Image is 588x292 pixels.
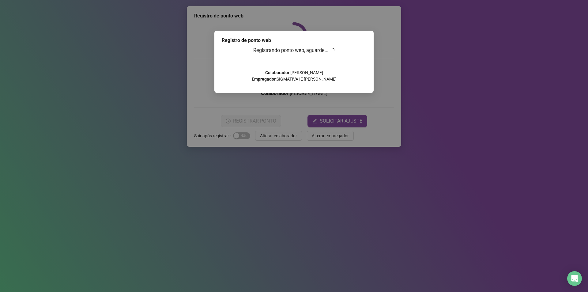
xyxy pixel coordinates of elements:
[222,70,366,82] p: : [PERSON_NAME] : SIGMATIVA IE [PERSON_NAME]
[252,77,276,82] strong: Empregador
[222,37,366,44] div: Registro de ponto web
[265,70,289,75] strong: Colaborador
[567,271,582,286] div: Open Intercom Messenger
[329,47,335,53] span: loading
[222,47,366,55] h3: Registrando ponto web, aguarde...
